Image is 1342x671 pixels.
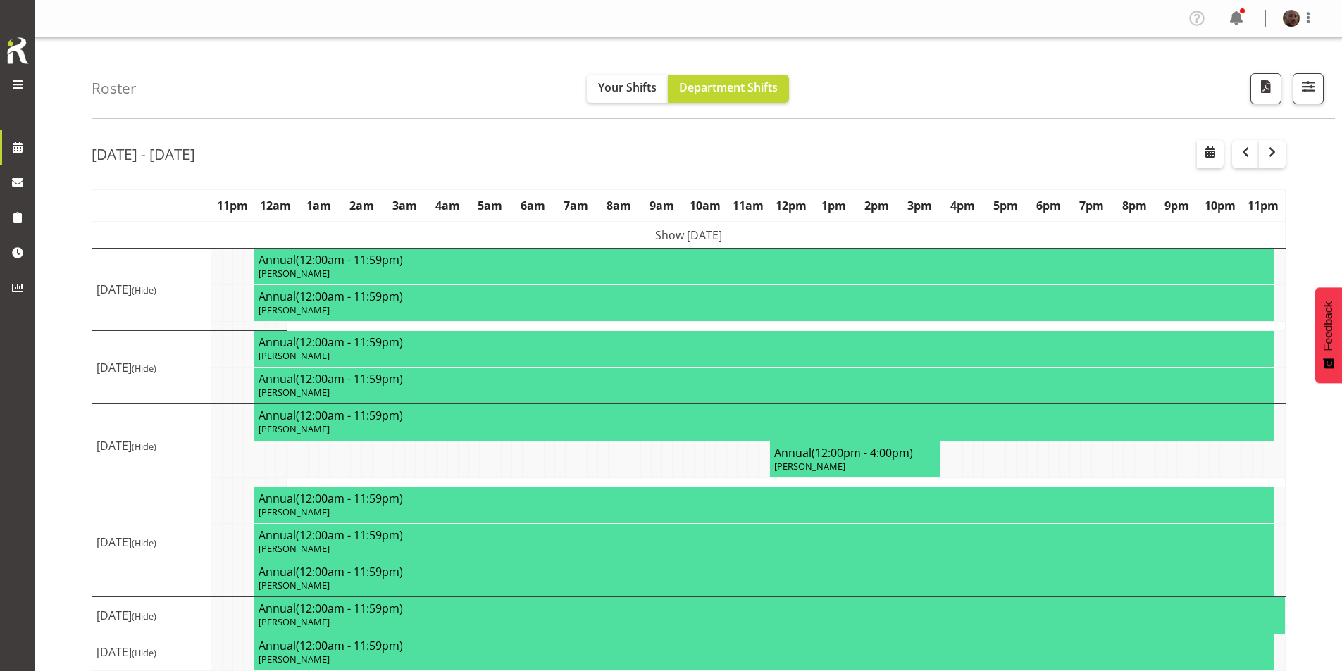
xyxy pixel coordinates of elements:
span: (12:00am - 11:59pm) [296,371,403,387]
span: [PERSON_NAME] [259,349,330,362]
span: [PERSON_NAME] [259,653,330,665]
th: 7pm [1070,189,1113,222]
th: 2am [340,189,383,222]
span: (12:00am - 11:59pm) [296,527,403,543]
span: (Hide) [132,537,156,549]
th: 12pm [769,189,812,222]
th: 8pm [1113,189,1156,222]
h4: Annual [259,528,1269,542]
img: sam-peters5a117f00e86273b80789cf7ac38fd9d9.png [1283,10,1300,27]
th: 9am [640,189,683,222]
th: 11am [726,189,769,222]
th: 5am [469,189,512,222]
td: [DATE] [92,248,211,330]
span: [PERSON_NAME] [259,579,330,591]
th: 3am [383,189,426,222]
th: 12am [254,189,297,222]
h4: Annual [774,446,937,460]
span: (Hide) [132,284,156,296]
h4: Annual [259,491,1269,506]
button: Department Shifts [668,75,789,103]
span: [PERSON_NAME] [259,542,330,555]
span: (12:00am - 11:59pm) [296,638,403,653]
button: Feedback - Show survey [1315,287,1342,383]
span: Feedback [1322,301,1335,351]
td: [DATE] [92,487,211,597]
span: (12:00am - 11:59pm) [296,564,403,579]
th: 9pm [1156,189,1199,222]
span: [PERSON_NAME] [774,460,845,472]
h4: Annual [259,601,1281,615]
span: [PERSON_NAME] [259,386,330,399]
th: 11pm [1241,189,1285,222]
th: 10pm [1198,189,1241,222]
span: Department Shifts [679,80,778,95]
span: Your Shifts [598,80,657,95]
th: 6am [511,189,554,222]
span: (12:00am - 11:59pm) [296,334,403,350]
th: 6pm [1027,189,1070,222]
span: (12:00am - 11:59pm) [296,408,403,423]
span: [PERSON_NAME] [259,267,330,280]
h4: Roster [92,80,137,96]
button: Select a specific date within the roster. [1197,140,1224,168]
span: (Hide) [132,362,156,375]
h4: Annual [259,408,1269,422]
th: 2pm [855,189,898,222]
span: (12:00am - 11:59pm) [296,601,403,616]
button: Filter Shifts [1293,73,1324,104]
span: [PERSON_NAME] [259,615,330,628]
th: 7am [554,189,597,222]
span: (12:00pm - 4:00pm) [812,445,913,460]
td: [DATE] [92,404,211,487]
h4: Annual [259,289,1269,303]
span: [PERSON_NAME] [259,506,330,518]
button: Download a PDF of the roster according to the set date range. [1250,73,1281,104]
img: Rosterit icon logo [4,35,32,66]
span: (12:00am - 11:59pm) [296,491,403,506]
button: Your Shifts [587,75,668,103]
th: 10am [683,189,726,222]
h4: Annual [259,253,1269,267]
td: [DATE] [92,597,211,634]
th: 8am [597,189,640,222]
span: (12:00am - 11:59pm) [296,252,403,268]
span: (Hide) [132,440,156,453]
h4: Annual [259,335,1269,349]
th: 11pm [211,189,254,222]
th: 1am [297,189,340,222]
th: 5pm [984,189,1027,222]
span: (12:00am - 11:59pm) [296,289,403,304]
th: 4am [426,189,469,222]
td: [DATE] [92,634,211,670]
td: Show [DATE] [92,222,1286,249]
span: (Hide) [132,646,156,659]
span: [PERSON_NAME] [259,303,330,316]
span: (Hide) [132,610,156,622]
th: 1pm [812,189,855,222]
span: [PERSON_NAME] [259,422,330,435]
td: [DATE] [92,331,211,404]
th: 3pm [898,189,941,222]
th: 4pm [941,189,984,222]
h4: Annual [259,639,1269,653]
h2: [DATE] - [DATE] [92,145,195,163]
h4: Annual [259,565,1269,579]
h4: Annual [259,372,1269,386]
